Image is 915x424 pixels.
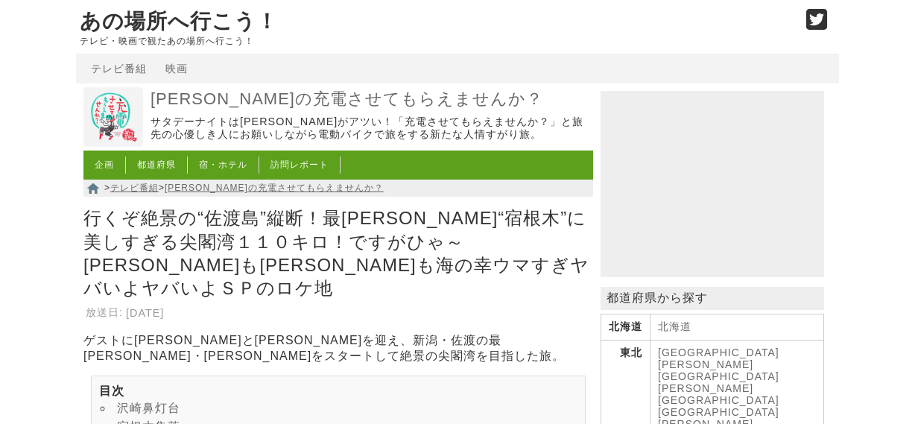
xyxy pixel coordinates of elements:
[80,10,278,33] a: あの場所へ行こう！
[806,18,828,31] a: Twitter (@go_thesights)
[85,305,124,320] th: 放送日:
[151,116,589,142] p: サタデーナイトは[PERSON_NAME]がアツい！「充電させてもらえませんか？」と旅先の心優しき人にお願いしながら電動バイクで旅をする新たな人情すがり旅。
[83,203,593,303] h1: 行くぞ絶景の“佐渡島”縦断！最[PERSON_NAME]“宿根木”に美しすぎる尖閣湾１１０キロ！ですがひゃ～[PERSON_NAME]も[PERSON_NAME]も海の幸ウマすぎヤバいよヤバいよ...
[658,320,691,332] a: 北海道
[110,183,159,193] a: テレビ番組
[601,287,824,310] p: 都道府県から探す
[165,63,188,75] a: 映画
[165,183,384,193] a: [PERSON_NAME]の充電させてもらえませんか？
[95,159,114,170] a: 企画
[125,305,165,320] td: [DATE]
[601,91,824,277] iframe: Advertisement
[83,136,143,149] a: 出川哲朗の充電させてもらえませんか？
[117,402,180,414] a: 沢崎鼻灯台
[83,180,593,197] nav: > >
[658,347,779,358] a: [GEOGRAPHIC_DATA]
[270,159,329,170] a: 訪問レポート
[83,333,593,364] p: ゲストに[PERSON_NAME]と[PERSON_NAME]を迎え、新潟・佐渡の最[PERSON_NAME]・[PERSON_NAME]をスタートして絶景の尖閣湾を目指した旅。
[658,358,779,382] a: [PERSON_NAME][GEOGRAPHIC_DATA]
[83,87,143,147] img: 出川哲朗の充電させてもらえませんか？
[658,406,779,418] a: [GEOGRAPHIC_DATA]
[199,159,247,170] a: 宿・ホテル
[658,382,779,406] a: [PERSON_NAME][GEOGRAPHIC_DATA]
[151,89,589,110] a: [PERSON_NAME]の充電させてもらえませんか？
[91,63,147,75] a: テレビ番組
[137,159,176,170] a: 都道府県
[80,36,791,46] p: テレビ・映画で観たあの場所へ行こう！
[601,314,650,341] th: 北海道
